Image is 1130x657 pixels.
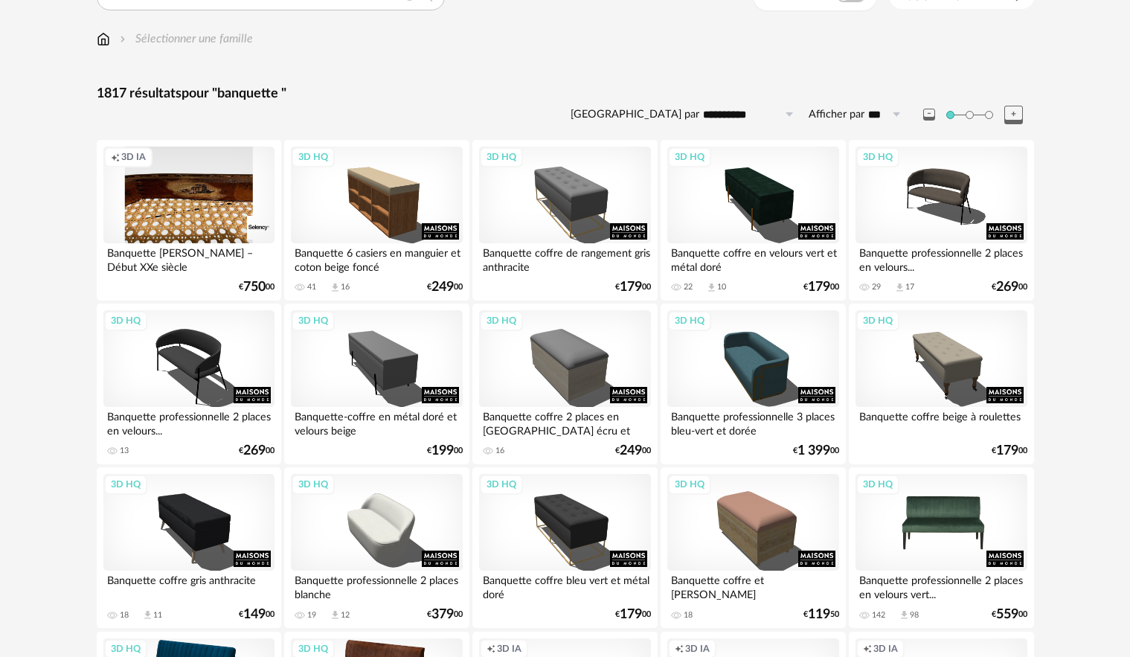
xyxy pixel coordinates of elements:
div: 3D HQ [856,311,899,330]
div: € 00 [992,609,1027,620]
a: 3D HQ Banquette 6 casiers en manguier et coton beige foncé 41 Download icon 16 €24900 [284,140,469,301]
a: 3D HQ Banquette coffre et [PERSON_NAME] 18 €11950 [661,467,845,628]
div: 1817 résultats [97,86,1034,103]
a: 3D HQ Banquette coffre bleu vert et métal doré €17900 [472,467,657,628]
div: € 00 [793,446,839,456]
div: 98 [910,610,919,621]
span: Download icon [899,609,910,621]
span: 1 399 [797,446,830,456]
span: 269 [243,446,266,456]
span: Creation icon [675,643,684,655]
span: Creation icon [863,643,872,655]
div: 3D HQ [480,147,523,167]
div: Banquette coffre de rangement gris anthracite [479,243,650,273]
div: € 00 [615,446,651,456]
span: 3D IA [873,643,898,655]
div: 3D HQ [292,311,335,330]
span: Creation icon [111,151,120,163]
span: 199 [431,446,454,456]
span: 559 [996,609,1018,620]
div: 3D HQ [668,475,711,494]
div: 11 [153,610,162,621]
div: Banquette-coffre en métal doré et velours beige [291,407,462,437]
div: € 00 [239,609,275,620]
span: 3D IA [497,643,521,655]
div: 29 [872,282,881,292]
span: Download icon [706,282,717,293]
a: 3D HQ Banquette coffre de rangement gris anthracite €17900 [472,140,657,301]
a: 3D HQ Banquette coffre beige à roulettes €17900 [849,304,1033,464]
div: 13 [120,446,129,456]
div: 3D HQ [104,475,147,494]
span: 249 [620,446,642,456]
div: 3D HQ [856,147,899,167]
span: 379 [431,609,454,620]
span: 249 [431,282,454,292]
span: 750 [243,282,266,292]
div: Banquette coffre gris anthracite [103,571,275,600]
div: € 00 [427,282,463,292]
span: 179 [996,446,1018,456]
div: 3D HQ [480,475,523,494]
div: Banquette professionnelle 2 places en velours vert... [855,571,1027,600]
div: € 00 [427,609,463,620]
span: 3D IA [121,151,146,163]
div: 22 [684,282,693,292]
div: 12 [341,610,350,621]
div: 41 [307,282,316,292]
span: 179 [620,609,642,620]
div: 3D HQ [104,311,147,330]
div: 3D HQ [856,475,899,494]
img: svg+xml;base64,PHN2ZyB3aWR0aD0iMTYiIGhlaWdodD0iMTYiIHZpZXdCb3g9IjAgMCAxNiAxNiIgZmlsbD0ibm9uZSIgeG... [117,31,129,48]
span: Download icon [894,282,905,293]
a: 3D HQ Banquette professionnelle 2 places en velours vert... 142 Download icon 98 €55900 [849,467,1033,628]
div: Banquette professionnelle 3 places bleu-vert et dorée [667,407,838,437]
div: Banquette coffre en velours vert et métal doré [667,243,838,273]
span: 3D IA [685,643,710,655]
div: € 00 [992,282,1027,292]
div: € 00 [615,609,651,620]
div: € 00 [239,446,275,456]
a: Creation icon 3D IA Banquette [PERSON_NAME] – Début XXe siècle €75000 [97,140,281,301]
label: Afficher par [809,108,864,122]
label: [GEOGRAPHIC_DATA] par [571,108,699,122]
img: svg+xml;base64,PHN2ZyB3aWR0aD0iMTYiIGhlaWdodD0iMTciIHZpZXdCb3g9IjAgMCAxNiAxNyIgZmlsbD0ibm9uZSIgeG... [97,31,110,48]
span: Download icon [142,609,153,621]
div: 16 [341,282,350,292]
div: Banquette professionnelle 2 places en velours... [103,407,275,437]
div: € 00 [803,282,839,292]
a: 3D HQ Banquette professionnelle 3 places bleu-vert et dorée €1 39900 [661,304,845,464]
div: € 00 [239,282,275,292]
div: 3D HQ [292,475,335,494]
span: Creation icon [487,643,495,655]
span: Download icon [330,609,341,621]
div: 17 [905,282,914,292]
div: 3D HQ [292,147,335,167]
span: Download icon [330,282,341,293]
div: 3D HQ [668,147,711,167]
div: € 00 [992,446,1027,456]
span: 179 [620,282,642,292]
span: 149 [243,609,266,620]
div: Banquette coffre 2 places en [GEOGRAPHIC_DATA] écru et [GEOGRAPHIC_DATA] [479,407,650,437]
div: € 00 [615,282,651,292]
a: 3D HQ Banquette coffre gris anthracite 18 Download icon 11 €14900 [97,467,281,628]
div: Banquette coffre beige à roulettes [855,407,1027,437]
div: 18 [120,610,129,621]
div: 18 [684,610,693,621]
span: 119 [808,609,830,620]
div: € 00 [427,446,463,456]
div: 16 [495,446,504,456]
div: Banquette coffre bleu vert et métal doré [479,571,650,600]
div: 142 [872,610,885,621]
div: Banquette 6 casiers en manguier et coton beige foncé [291,243,462,273]
div: Banquette coffre et [PERSON_NAME] [667,571,838,600]
a: 3D HQ Banquette coffre 2 places en [GEOGRAPHIC_DATA] écru et [GEOGRAPHIC_DATA] 16 €24900 [472,304,657,464]
div: Sélectionner une famille [117,31,253,48]
span: 179 [808,282,830,292]
div: Banquette professionnelle 2 places en velours... [855,243,1027,273]
div: € 50 [803,609,839,620]
div: Banquette professionnelle 2 places blanche [291,571,462,600]
div: 3D HQ [668,311,711,330]
div: 10 [717,282,726,292]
